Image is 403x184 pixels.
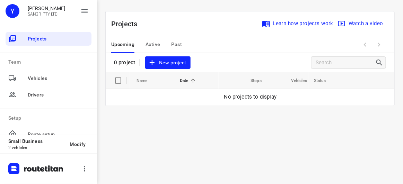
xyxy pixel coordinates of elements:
[8,114,91,122] p: Setup
[242,76,262,85] span: Stops
[316,57,375,68] input: Search projects
[6,32,91,46] div: Projects
[111,19,143,29] p: Projects
[8,58,91,66] p: Team
[28,91,89,99] span: Drivers
[64,138,91,150] button: Modify
[28,35,89,43] span: Projects
[6,4,19,18] div: Y
[6,127,91,141] div: Route setup
[137,76,157,85] span: Name
[8,138,64,144] p: Small Business
[114,59,135,66] p: 0 project
[314,76,335,85] span: Status
[358,38,372,52] span: Previous Page
[28,6,65,11] p: Yvonne Wong
[375,58,386,67] div: Search
[28,131,89,138] span: Route setup
[180,76,198,85] span: Date
[172,40,182,49] span: Past
[6,88,91,102] div: Drivers
[28,75,89,82] span: Vehicles
[145,56,190,69] button: New project
[70,141,86,147] span: Modify
[282,76,307,85] span: Vehicles
[146,40,160,49] span: Active
[149,58,186,67] span: New project
[6,71,91,85] div: Vehicles
[28,12,65,17] p: SAN3R PTY LTD
[111,40,134,49] span: Upcoming
[8,145,64,150] p: 2 vehicles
